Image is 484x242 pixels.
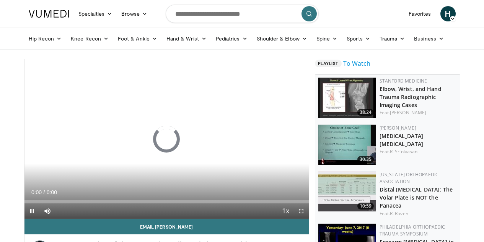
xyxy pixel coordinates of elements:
[211,31,252,46] a: Pediatrics
[404,6,436,21] a: Favorites
[380,132,423,148] a: [MEDICAL_DATA] [MEDICAL_DATA]
[166,5,319,23] input: Search topics, interventions
[380,186,453,209] a: Distal [MEDICAL_DATA]: The Volar Plate is NOT the Panacea
[342,31,375,46] a: Sports
[74,6,117,21] a: Specialties
[318,78,376,118] a: 38:24
[390,148,417,155] a: R. Srinivasan
[343,59,370,68] a: To Watch
[409,31,448,46] a: Business
[318,78,376,118] img: d0220884-54c2-4775-b7de-c3508503d479.150x105_q85_crop-smart_upscale.jpg
[390,109,426,116] a: [PERSON_NAME]
[24,219,309,234] a: Email [PERSON_NAME]
[24,200,309,203] div: Progress Bar
[66,31,113,46] a: Knee Recon
[40,203,55,219] button: Mute
[357,203,374,210] span: 10:59
[113,31,162,46] a: Foot & Ankle
[357,156,374,163] span: 30:35
[312,31,342,46] a: Spine
[380,109,457,116] div: Feat.
[117,6,152,21] a: Browse
[380,85,442,109] a: Elbow, Wrist, and Hand Trauma Radiographic Imaging Cases
[380,125,416,131] a: [PERSON_NAME]
[390,210,408,217] a: R. Raven
[375,31,410,46] a: Trauma
[357,109,374,116] span: 38:24
[29,10,69,18] img: VuMedi Logo
[318,125,376,165] img: 5f3ee0cb-4715-476f-97ae-a0b2f9d34fe6.150x105_q85_crop-smart_upscale.jpg
[318,171,376,211] img: 6665c380-9f71-4cd0-a54c-b457c44c38cf.150x105_q85_crop-smart_upscale.jpg
[293,203,309,219] button: Fullscreen
[47,189,57,195] span: 0:00
[380,78,427,84] a: Stanford Medicine
[440,6,456,21] a: H
[24,203,40,219] button: Pause
[318,171,376,211] a: 10:59
[380,171,439,185] a: [US_STATE] Orthopaedic Association
[318,125,376,165] a: 30:35
[162,31,211,46] a: Hand & Wrist
[278,203,293,219] button: Playback Rate
[315,60,342,67] span: Playlist
[44,189,45,195] span: /
[380,224,445,237] a: Philadelphia Orthopaedic Trauma Symposium
[252,31,312,46] a: Shoulder & Elbow
[24,31,67,46] a: Hip Recon
[380,148,457,155] div: Feat.
[380,210,457,217] div: Feat.
[24,59,309,219] video-js: Video Player
[31,189,42,195] span: 0:00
